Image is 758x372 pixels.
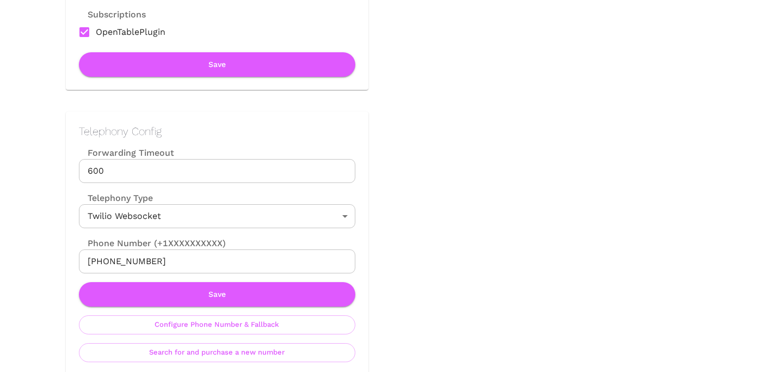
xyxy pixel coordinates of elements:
label: Subscriptions [79,8,146,21]
button: Configure Phone Number & Fallback [79,315,355,334]
label: Phone Number (+1XXXXXXXXXX) [79,237,355,249]
button: Search for and purchase a new number [79,343,355,362]
div: Twilio Websocket [79,204,355,228]
h2: Telephony Config [79,125,355,138]
span: OpenTablePlugin [96,26,165,39]
button: Save [79,52,355,77]
button: Save [79,282,355,307]
label: Forwarding Timeout [79,147,355,159]
label: Telephony Type [79,192,153,204]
